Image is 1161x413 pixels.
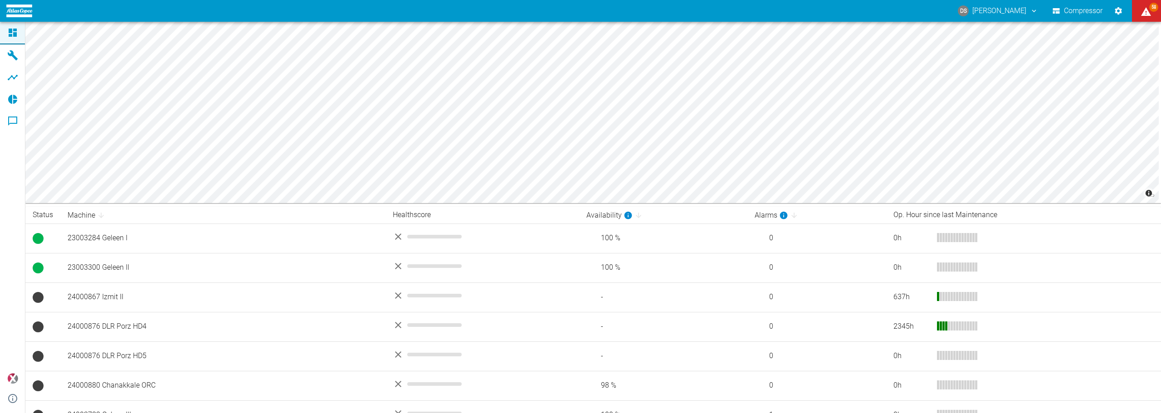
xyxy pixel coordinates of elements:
[755,380,879,391] span: 0
[393,379,572,389] div: No data
[586,321,740,332] span: -
[755,262,879,273] span: 0
[60,312,385,341] td: 24000876 DLR Porz HD4
[33,233,44,244] span: Running
[385,207,579,224] th: Healthscore
[33,292,44,303] span: No Data
[586,351,740,361] span: -
[755,210,788,221] div: calculated for the last 7 days
[68,210,107,221] span: Machine
[893,321,930,332] div: 2345 h
[586,380,740,391] span: 98 %
[755,321,879,332] span: 0
[893,380,930,391] div: 0 h
[586,262,740,273] span: 100 %
[893,351,930,361] div: 0 h
[755,351,879,361] span: 0
[586,210,633,221] div: calculated for the last 7 days
[586,292,740,302] span: -
[6,5,32,17] img: logo
[33,321,44,332] span: No Data
[958,5,969,16] div: DS
[956,3,1039,19] button: daniel.schauer@atlascopco.com
[1051,3,1105,19] button: Compressor
[886,207,1161,224] th: Op. Hour since last Maintenance
[60,282,385,312] td: 24000867 Izmit II
[586,233,740,243] span: 100 %
[393,261,572,272] div: No data
[755,233,879,243] span: 0
[893,292,930,302] div: 637 h
[1110,3,1127,19] button: Settings
[33,380,44,391] span: No Data
[60,341,385,371] td: 24000876 DLR Porz HD5
[60,224,385,253] td: 23003284 Geleen I
[755,292,879,302] span: 0
[1149,3,1158,12] span: 58
[33,351,44,362] span: No Data
[893,233,930,243] div: 0 h
[393,231,572,242] div: No data
[393,320,572,330] div: No data
[25,22,1159,203] canvas: Map
[60,253,385,282] td: 23003300 Geleen II
[893,262,930,273] div: 0 h
[7,373,18,384] img: Xplore Logo
[393,290,572,301] div: No data
[33,262,44,273] span: Running
[60,371,385,400] td: 24000880 Chanakkale ORC
[25,207,60,224] th: Status
[393,349,572,360] div: No data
